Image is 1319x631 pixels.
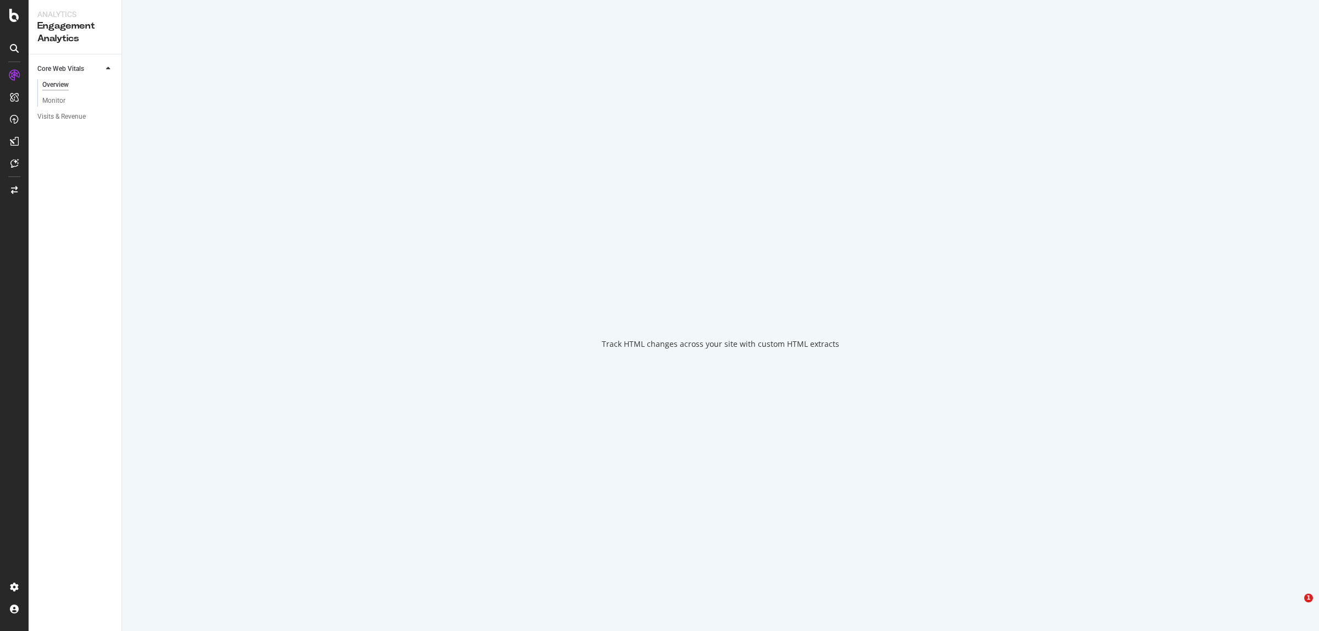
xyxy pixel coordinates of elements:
div: Monitor [42,95,65,107]
div: Track HTML changes across your site with custom HTML extracts [602,339,839,350]
span: 1 [1304,594,1313,602]
div: Overview [42,79,69,91]
div: animation [681,281,760,321]
a: Monitor [42,95,114,107]
div: Engagement Analytics [37,20,113,45]
a: Visits & Revenue [37,111,114,123]
div: Core Web Vitals [37,63,84,75]
iframe: Intercom live chat [1282,594,1308,620]
div: Visits & Revenue [37,111,86,123]
div: Analytics [37,9,113,20]
a: Overview [42,79,114,91]
a: Core Web Vitals [37,63,103,75]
